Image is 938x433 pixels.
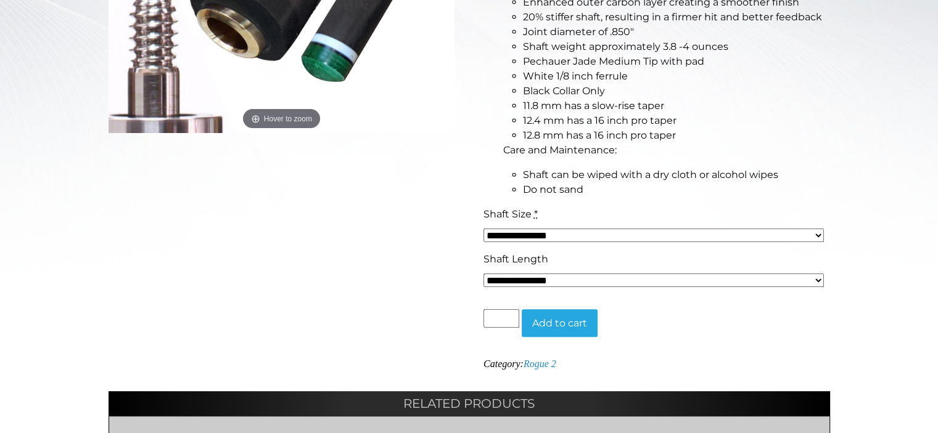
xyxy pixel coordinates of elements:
[523,184,583,195] span: Do not sand
[483,208,532,220] span: Shaft Size
[523,115,677,126] span: 12.4 mm has a 16 inch pro taper
[534,208,538,220] abbr: required
[523,26,634,38] span: Joint diameter of .850″
[522,309,598,338] button: Add to cart
[523,85,605,97] span: Black Collar Only
[483,358,556,369] span: Category:
[503,144,617,156] span: Care and Maintenance:
[523,41,728,52] span: Shaft weight approximately 3.8 -4 ounces
[523,70,628,82] span: White 1/8 inch ferrule
[523,129,676,141] span: 12.8 mm has a 16 inch pro taper
[109,391,830,416] h2: Related products
[524,358,556,369] a: Rogue 2
[523,169,778,180] span: Shaft can be wiped with a dry cloth or alcohol wipes
[523,100,664,111] span: 11.8 mm has a slow-rise taper
[483,309,519,328] input: Product quantity
[523,11,822,23] span: 20% stiffer shaft, resulting in a firmer hit and better feedback
[523,55,704,67] span: Pechauer Jade Medium Tip with pad
[483,253,548,265] span: Shaft Length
